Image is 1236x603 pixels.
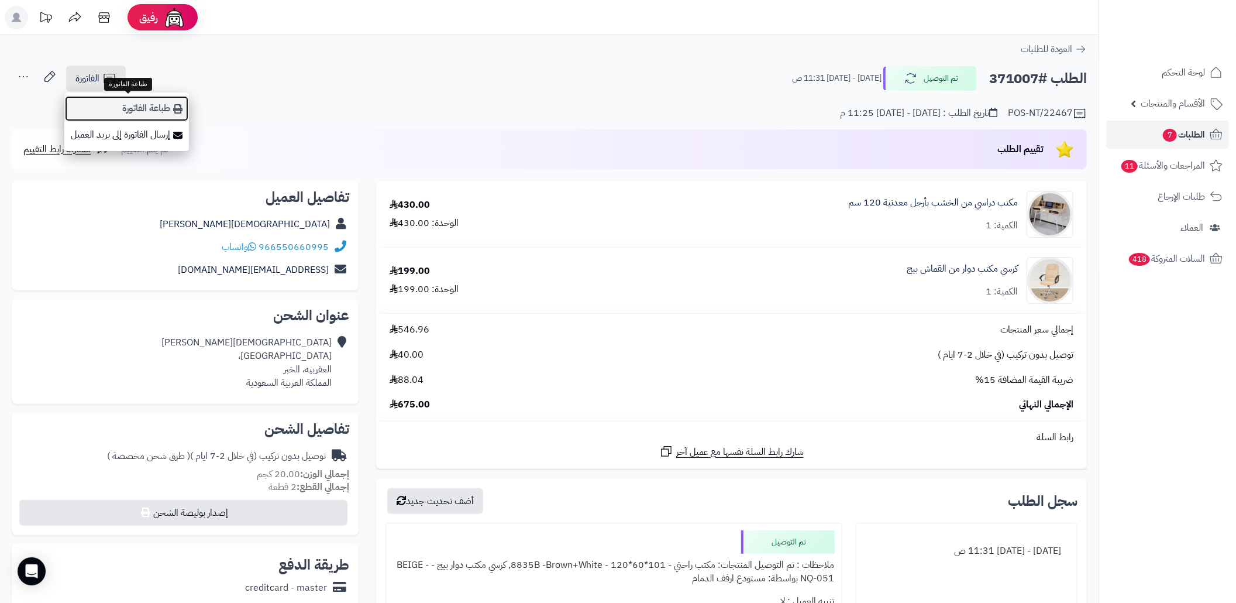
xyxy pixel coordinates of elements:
span: الفاتورة [75,71,99,85]
span: لوحة التحكم [1162,64,1205,81]
img: 1755425108-1-90x90.jpg [1027,257,1073,304]
div: ملاحظات : تم التوصيل المنتجات: مكتب راحتي - 101*60*120 - 8835B -Brown+White, كرسي مكتب دوار بيج -... [393,554,835,590]
button: إصدار بوليصة الشحن [19,500,347,526]
div: تم التوصيل [741,530,835,554]
span: 11 [1121,160,1138,173]
small: 2 قطعة [268,480,349,494]
h2: طريقة الدفع [278,558,349,572]
span: الإجمالي النهائي [1019,398,1073,412]
span: 546.96 [390,323,429,337]
div: الوحدة: 430.00 [390,217,459,230]
a: طباعة الفاتورة [64,95,189,122]
span: العودة للطلبات [1021,42,1072,56]
div: الكمية: 1 [986,285,1018,299]
div: تاريخ الطلب : [DATE] - [DATE] 11:25 م [840,107,997,120]
a: طلبات الإرجاع [1106,183,1229,211]
a: كرسي مكتب دوار من القماش بيج [907,262,1018,276]
span: شارك رابط السلة نفسها مع عميل آخر [676,446,804,459]
span: رفيق [139,11,158,25]
span: 418 [1129,253,1150,266]
span: ( طرق شحن مخصصة ) [107,449,190,463]
a: [EMAIL_ADDRESS][DOMAIN_NAME] [178,263,329,277]
button: أضف تحديث جديد [387,488,483,514]
a: شارك رابط السلة نفسها مع عميل آخر [659,444,804,459]
a: مشاركة رابط التقييم [23,142,111,156]
span: تقييم الطلب [997,142,1044,156]
a: الطلبات7 [1106,121,1229,149]
div: رابط السلة [381,431,1082,444]
img: 1690700190-1678884573-110111010033-550x550-90x90.jpg [1027,191,1073,238]
span: مشاركة رابط التقييم [23,142,91,156]
span: توصيل بدون تركيب (في خلال 2-7 ايام ) [938,348,1073,362]
strong: إجمالي الوزن: [300,467,349,481]
div: توصيل بدون تركيب (في خلال 2-7 ايام ) [107,450,326,463]
h2: عنوان الشحن [21,309,349,323]
a: [DEMOGRAPHIC_DATA][PERSON_NAME] [160,217,330,231]
div: الوحدة: 199.00 [390,283,459,296]
a: لوحة التحكم [1106,59,1229,87]
h2: تفاصيل العميل [21,190,349,204]
div: creditcard - master [245,581,327,595]
button: تم التوصيل [883,66,977,91]
div: [DEMOGRAPHIC_DATA][PERSON_NAME] [GEOGRAPHIC_DATA]، العقربيه، الخبر المملكة العربية السعودية [161,336,332,389]
span: طلبات الإرجاع [1158,189,1205,205]
span: الطلبات [1162,126,1205,143]
div: [DATE] - [DATE] 11:31 ص [863,540,1070,563]
span: 675.00 [390,398,430,412]
div: الكمية: 1 [986,219,1018,232]
a: الفاتورة [66,66,126,91]
a: المراجعات والأسئلة11 [1106,152,1229,180]
span: 7 [1163,129,1177,142]
div: 199.00 [390,265,430,278]
div: طباعة الفاتورة [104,78,152,91]
h2: تفاصيل الشحن [21,422,349,436]
a: تحديثات المنصة [31,6,60,32]
div: 430.00 [390,198,430,212]
h2: الطلب #371007 [989,67,1087,91]
small: 20.00 كجم [257,467,349,481]
a: السلات المتروكة418 [1106,245,1229,273]
strong: إجمالي القطع: [297,480,349,494]
img: logo-2.png [1156,33,1225,57]
span: العملاء [1180,220,1203,236]
span: 40.00 [390,348,424,362]
span: ضريبة القيمة المضافة 15% [975,374,1073,387]
a: العملاء [1106,214,1229,242]
div: Open Intercom Messenger [18,557,46,585]
a: مكتب دراسي من الخشب بأرجل معدنية 120 سم [848,196,1018,210]
div: POS-NT/22467 [1008,107,1087,121]
span: المراجعات والأسئلة [1120,157,1205,174]
a: واتساب [222,240,256,254]
span: 88.04 [390,374,424,387]
span: السلات المتروكة [1128,251,1205,267]
h3: سجل الطلب [1008,494,1077,508]
a: العودة للطلبات [1021,42,1087,56]
small: [DATE] - [DATE] 11:31 ص [792,73,882,84]
img: ai-face.png [163,6,186,29]
a: إرسال الفاتورة إلى بريد العميل [64,122,189,148]
a: 966550660995 [259,240,329,254]
span: الأقسام والمنتجات [1141,95,1205,112]
span: إجمالي سعر المنتجات [1000,323,1073,337]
